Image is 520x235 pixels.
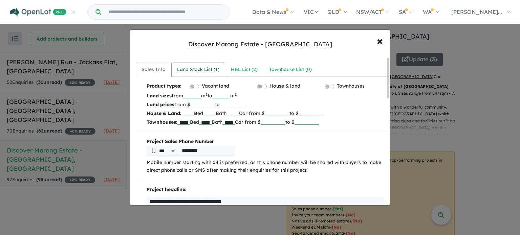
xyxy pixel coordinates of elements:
img: Openlot PRO Logo White [10,8,66,17]
b: Townhouses: [147,119,177,125]
b: House & Land: [147,110,181,116]
b: Land prices [147,101,174,108]
p: Mobile number starting with 04 is preferred, as this phone number will be shared with buyers to m... [147,159,384,175]
input: Try estate name, suburb, builder or developer [103,5,228,19]
div: Land Stock List ( 1 ) [177,66,219,74]
img: Phone icon [152,148,155,153]
sup: 2 [205,92,208,97]
div: Townhouse List ( 0 ) [269,66,312,74]
label: Townhouses [337,82,365,90]
label: Vacant land [202,82,229,90]
p: from $ to [147,100,384,109]
p: Bed Bath Car from $ to $ [147,118,384,126]
p: Project headline: [147,186,384,194]
b: Product types: [147,82,181,91]
sup: 2 [235,92,237,97]
div: Discover Marong Estate - [GEOGRAPHIC_DATA] [188,40,332,49]
div: Sales Info [142,66,166,74]
b: Land sizes [147,93,172,99]
label: House & land [269,82,300,90]
p: Bed Bath Car from $ to $ [147,109,384,118]
b: Project Sales Phone Number [147,138,384,146]
span: × [377,33,383,48]
p: from m to m [147,91,384,100]
span: [PERSON_NAME]... [451,8,502,15]
div: H&L List ( 2 ) [231,66,258,74]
